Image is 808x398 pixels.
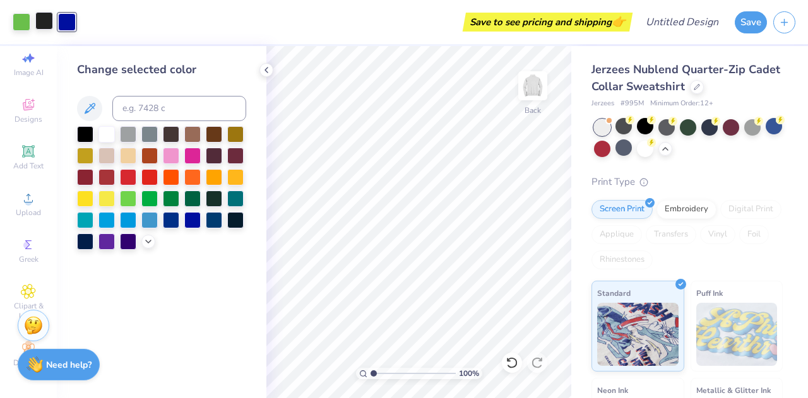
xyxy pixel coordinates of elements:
[696,383,771,397] span: Metallic & Glitter Ink
[700,225,735,244] div: Vinyl
[591,175,783,189] div: Print Type
[646,225,696,244] div: Transfers
[591,225,642,244] div: Applique
[696,286,723,300] span: Puff Ink
[13,161,44,171] span: Add Text
[591,62,780,94] span: Jerzees Nublend Quarter-Zip Cadet Collar Sweatshirt
[696,303,778,366] img: Puff Ink
[636,9,728,35] input: Untitled Design
[525,105,541,116] div: Back
[466,13,629,32] div: Save to see pricing and shipping
[656,200,716,219] div: Embroidery
[597,303,679,366] img: Standard
[46,359,92,371] strong: Need help?
[612,14,626,29] span: 👉
[591,200,653,219] div: Screen Print
[14,67,44,78] span: Image AI
[15,114,42,124] span: Designs
[597,286,631,300] span: Standard
[77,61,246,78] div: Change selected color
[112,96,246,121] input: e.g. 7428 c
[520,73,545,98] img: Back
[650,98,713,109] span: Minimum Order: 12 +
[6,301,50,321] span: Clipart & logos
[720,200,781,219] div: Digital Print
[621,98,644,109] span: # 995M
[459,368,479,379] span: 100 %
[735,11,767,33] button: Save
[591,250,653,269] div: Rhinestones
[19,254,39,264] span: Greek
[13,358,44,368] span: Decorate
[591,98,614,109] span: Jerzees
[16,208,41,218] span: Upload
[597,383,628,397] span: Neon Ink
[739,225,769,244] div: Foil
